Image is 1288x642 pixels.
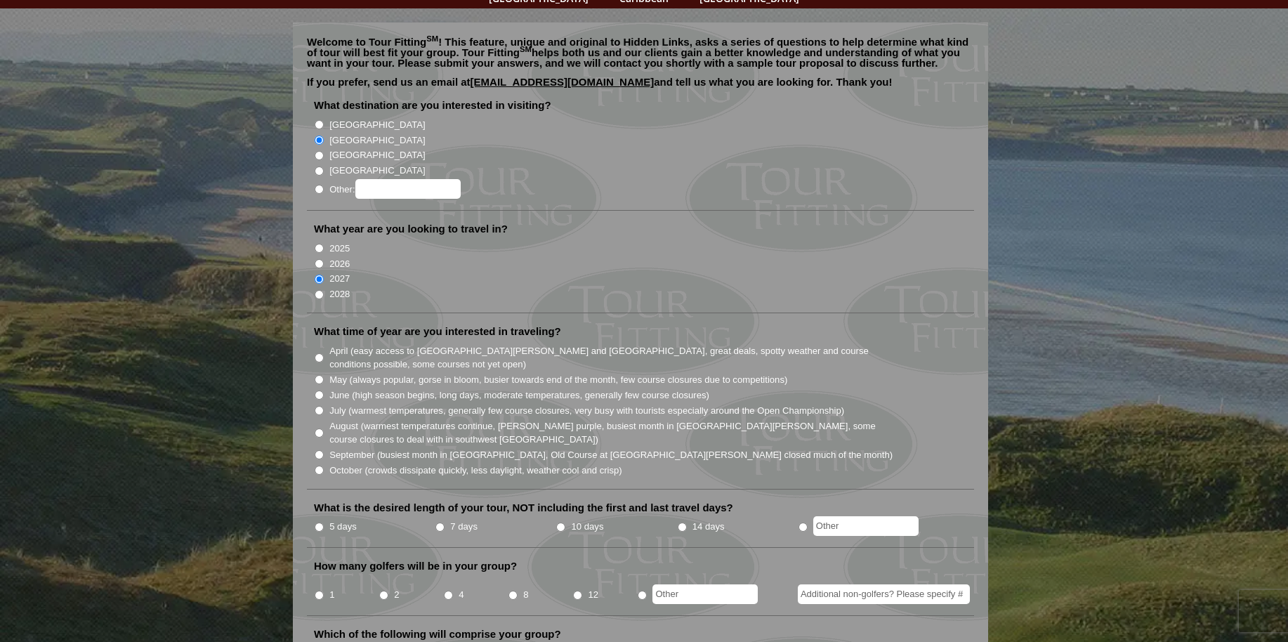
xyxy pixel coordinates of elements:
[314,501,733,515] label: What is the desired length of your tour, NOT including the first and last travel days?
[314,222,508,236] label: What year are you looking to travel in?
[329,419,894,447] label: August (warmest temperatures continue, [PERSON_NAME] purple, busiest month in [GEOGRAPHIC_DATA][P...
[394,588,399,602] label: 2
[355,179,461,199] input: Other:
[329,133,425,148] label: [GEOGRAPHIC_DATA]
[692,520,725,534] label: 14 days
[329,404,844,418] label: July (warmest temperatures, generally few course closures, very busy with tourists especially aro...
[329,448,893,462] label: September (busiest month in [GEOGRAPHIC_DATA], Old Course at [GEOGRAPHIC_DATA][PERSON_NAME] close...
[314,325,561,339] label: What time of year are you interested in traveling?
[588,588,598,602] label: 12
[798,584,970,604] input: Additional non-golfers? Please specify #
[314,627,561,641] label: Which of the following will comprise your group?
[329,257,350,271] label: 2026
[307,77,974,98] p: If you prefer, send us an email at and tell us what you are looking for. Thank you!
[329,287,350,301] label: 2028
[572,520,604,534] label: 10 days
[329,588,334,602] label: 1
[329,118,425,132] label: [GEOGRAPHIC_DATA]
[314,98,551,112] label: What destination are you interested in visiting?
[307,37,974,68] p: Welcome to Tour Fitting ! This feature, unique and original to Hidden Links, asks a series of que...
[329,373,787,387] label: May (always popular, gorse in bloom, busier towards end of the month, few course closures due to ...
[813,516,919,536] input: Other
[329,148,425,162] label: [GEOGRAPHIC_DATA]
[329,388,709,402] label: June (high season begins, long days, moderate temperatures, generally few course closures)
[471,76,655,88] a: [EMAIL_ADDRESS][DOMAIN_NAME]
[652,584,758,604] input: Other
[520,45,532,53] sup: SM
[329,272,350,286] label: 2027
[459,588,464,602] label: 4
[450,520,478,534] label: 7 days
[329,164,425,178] label: [GEOGRAPHIC_DATA]
[314,559,517,573] label: How many golfers will be in your group?
[329,344,894,372] label: April (easy access to [GEOGRAPHIC_DATA][PERSON_NAME] and [GEOGRAPHIC_DATA], great deals, spotty w...
[329,520,357,534] label: 5 days
[329,464,622,478] label: October (crowds dissipate quickly, less daylight, weather cool and crisp)
[329,242,350,256] label: 2025
[523,588,528,602] label: 8
[329,179,460,199] label: Other:
[426,34,438,43] sup: SM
